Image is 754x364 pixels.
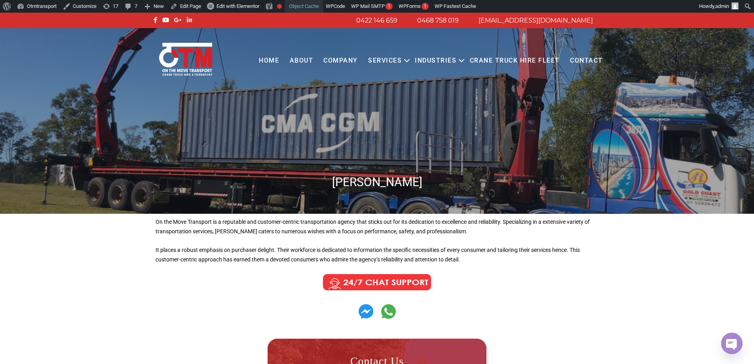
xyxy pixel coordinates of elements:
[565,50,608,72] a: Contact
[410,50,462,72] a: Industries
[317,273,437,292] img: Call us Anytime
[284,50,318,72] a: About
[363,50,407,72] a: Services
[388,4,390,9] span: 1
[359,304,373,319] img: Contact us on Whatsapp
[479,17,593,24] a: [EMAIL_ADDRESS][DOMAIN_NAME]
[318,50,363,72] a: COMPANY
[464,50,564,72] a: Crane Truck Hire Fleet
[152,174,603,190] h1: [PERSON_NAME]
[254,50,284,72] a: Home
[715,3,729,9] span: admin
[422,3,429,10] div: 1
[356,17,397,24] a: 0422 146 659
[156,246,599,265] p: It places a robust emphasis on purchaser delight. Their workforce is dedicated to information the...
[417,17,459,24] a: 0468 758 019
[217,3,259,9] span: Edit with Elementor
[277,4,282,9] div: Focus keyphrase not set
[158,42,214,76] img: Otmtransport
[381,304,396,319] img: Contact us on Whatsapp
[156,217,599,236] p: On the Move Transport is a reputable and customer-centric transportation agency that sticks out f...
